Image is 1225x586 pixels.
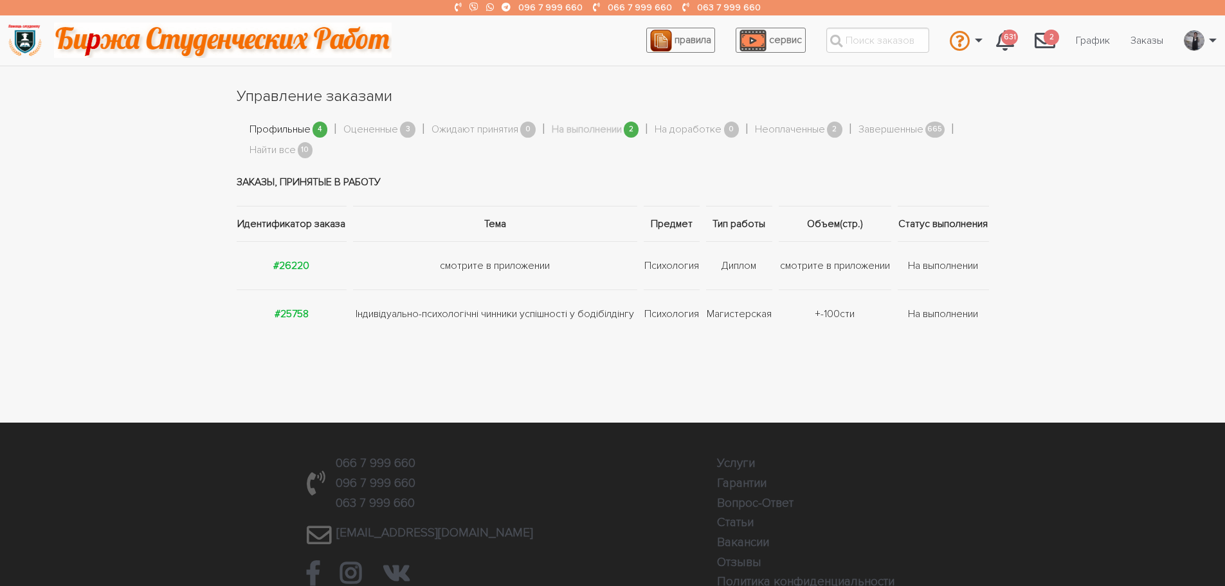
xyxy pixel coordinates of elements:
span: 4 [313,122,328,138]
img: play_icon-49f7f135c9dc9a03216cfdbccbe1e3994649169d890fb554cedf0eac35a01ba8.png [740,30,767,51]
span: 10 [298,142,313,158]
td: Заказы, принятые в работу [237,158,989,206]
input: Поиск заказов [826,28,929,53]
a: Заказы [1120,28,1174,53]
th: Объем(стр.) [776,206,894,242]
img: logo-135dea9cf721667cc4ddb0c1795e3ba8b7f362e3d0c04e2cc90b931989920324.png [7,23,42,58]
a: Отзывы [717,554,761,570]
span: 0 [724,122,740,138]
span: 3 [400,122,415,138]
img: agreement_icon-feca34a61ba7f3d1581b08bc946b2ec1ccb426f67415f344566775c155b7f62c.png [650,30,672,51]
span: сервис [769,33,802,46]
span: правила [675,33,711,46]
a: График [1066,28,1120,53]
td: Психология [640,290,703,338]
td: смотрите в приложении [350,242,640,290]
a: Гарантии [717,475,767,491]
img: 20171208_160937.jpg [1184,30,1204,51]
th: Тип работы [703,206,776,242]
td: На выполнении [894,290,989,338]
span: 631 [1001,30,1018,46]
td: Диплом [703,242,776,290]
span: 2 [624,122,639,138]
a: 096 7 999 660 [518,2,583,13]
a: 063 7 999 660 [697,2,761,13]
td: Психология [640,242,703,290]
a: Завершенные [858,122,923,138]
span: 2 [827,122,842,138]
a: [EMAIL_ADDRESS][DOMAIN_NAME] [336,525,533,540]
a: Статьи [717,515,754,530]
td: +-100сти [776,290,894,338]
span: 2 [1044,30,1059,46]
th: Идентификатор заказа [237,206,350,242]
a: Ожидают принятия [431,122,518,138]
a: На доработке [655,122,721,138]
a: Оцененные [343,122,398,138]
th: Предмет [640,206,703,242]
h1: Управление заказами [237,86,989,107]
a: 066 7 999 660 [608,2,672,13]
a: сервис [736,28,806,53]
a: 631 [986,23,1024,58]
td: смотрите в приложении [776,242,894,290]
td: На выполнении [894,242,989,290]
a: На выполнении [552,122,622,138]
th: Тема [350,206,640,242]
a: 066 7 999 660 [336,455,415,471]
a: Профильные [250,122,311,138]
a: Вакансии [717,535,769,550]
img: motto-2ce64da2796df845c65ce8f9480b9c9d679903764b3ca6da4b6de107518df0fe.gif [54,23,392,58]
span: 665 [925,122,945,138]
a: 2 [1024,23,1066,58]
td: Індивідуально-психологічні чинники успішності у бодібілдінгу [350,290,640,338]
a: #25758 [275,307,309,320]
span: 0 [520,122,536,138]
a: Найти все [250,142,296,159]
a: Неоплаченные [755,122,825,138]
a: Вопрос-Ответ [717,495,794,511]
a: 096 7 999 660 [336,475,415,491]
a: #26220 [273,259,309,272]
a: 063 7 999 660 [336,495,415,511]
a: Услуги [717,455,755,471]
a: правила [646,28,715,53]
td: Магистерская [703,290,776,338]
th: Статус выполнения [894,206,989,242]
